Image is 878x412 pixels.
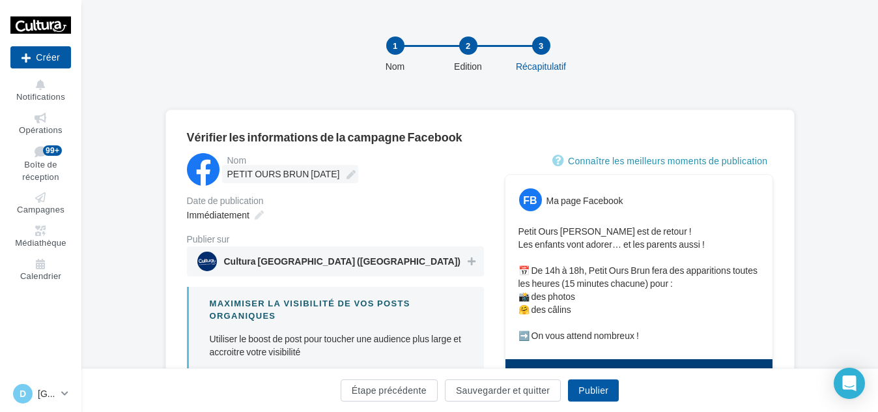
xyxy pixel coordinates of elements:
[10,143,71,184] a: Boîte de réception99+
[227,156,481,165] div: Nom
[210,332,463,359] p: Utiliser le boost de post pour toucher une audience plus large et accroitre votre visibilité
[19,125,63,135] span: Opérations
[43,145,62,156] div: 99+
[459,37,477,55] div: 2
[20,387,26,400] span: D
[354,60,437,73] div: Nom
[22,160,59,183] span: Boîte de réception
[834,368,865,399] div: Open Intercom Messenger
[187,131,773,143] div: Vérifier les informations de la campagne Facebook
[568,379,619,402] button: Publier
[10,110,71,138] a: Opérations
[519,188,542,211] div: FB
[10,223,71,251] a: Médiathèque
[500,60,583,73] div: Récapitulatif
[210,297,463,321] div: Maximiser la visibilité de vos posts organiques
[341,379,438,402] button: Étape précédente
[427,60,510,73] div: Edition
[38,387,56,400] p: [GEOGRAPHIC_DATA]
[187,235,484,244] div: Publier sur
[532,37,550,55] div: 3
[518,225,759,342] p: Petit Ours [PERSON_NAME] est de retour ! Les enfants vont adorer… et les parents aussi ! 📅 De 14h...
[16,91,65,102] span: Notifications
[10,46,71,68] button: Créer
[10,77,71,105] button: Notifications
[552,153,773,169] a: Connaître les meilleurs moments de publication
[10,190,71,218] a: Campagnes
[10,46,71,68] div: Nouvelle campagne
[386,37,404,55] div: 1
[17,205,64,215] span: Campagnes
[10,256,71,284] a: Calendrier
[546,194,623,207] div: Ma page Facebook
[445,379,561,402] button: Sauvegarder et quitter
[187,196,484,205] div: Date de publication
[20,271,61,281] span: Calendrier
[15,237,66,248] span: Médiathèque
[187,209,249,220] span: Immédiatement
[10,381,71,406] a: D [GEOGRAPHIC_DATA]
[224,257,461,271] span: Cultura [GEOGRAPHIC_DATA] ([GEOGRAPHIC_DATA])
[227,168,340,179] span: PETIT OURS BRUN [DATE]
